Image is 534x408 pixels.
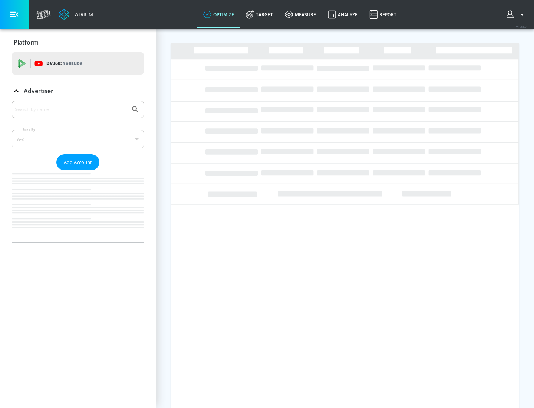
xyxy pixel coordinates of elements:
p: Youtube [63,59,82,67]
nav: list of Advertiser [12,170,144,242]
p: Advertiser [24,87,53,95]
a: Report [363,1,402,28]
a: measure [279,1,322,28]
span: Add Account [64,158,92,167]
a: Atrium [59,9,93,20]
p: DV360: [46,59,82,68]
a: optimize [197,1,240,28]
div: Platform [12,32,144,53]
button: Add Account [56,154,99,170]
div: Advertiser [12,101,144,242]
div: Advertiser [12,80,144,101]
span: v 4.28.0 [516,24,527,29]
div: Atrium [72,11,93,18]
div: DV360: Youtube [12,52,144,75]
a: Analyze [322,1,363,28]
div: A-Z [12,130,144,148]
label: Sort By [21,127,37,132]
p: Platform [14,38,39,46]
a: Target [240,1,279,28]
input: Search by name [15,105,127,114]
